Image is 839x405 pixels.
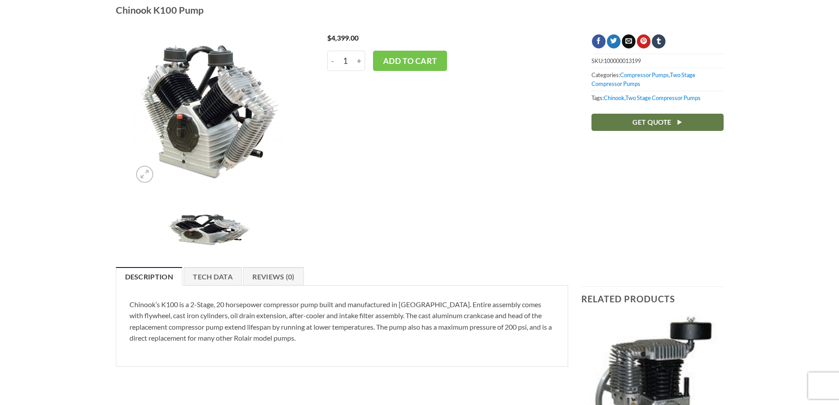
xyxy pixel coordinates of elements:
[338,51,354,71] input: Product quantity
[637,34,651,48] a: Pin on Pinterest
[591,91,724,104] span: Tags: ,
[132,34,285,187] img: Chinook K100 Pump
[592,34,606,48] a: Share on Facebook
[625,94,701,101] a: Two Stage Compressor Pumps
[652,34,665,48] a: Share on Tumblr
[591,114,724,131] a: Get Quote
[604,57,641,64] span: 100000013199
[327,33,359,42] bdi: 4,399.00
[116,4,724,16] h1: Chinook K100 Pump
[607,34,621,48] a: Share on Twitter
[620,71,669,78] a: Compressor Pumps
[116,267,183,286] a: Description
[591,68,724,91] span: Categories: ,
[373,51,447,71] button: Add to cart
[243,267,304,286] a: Reviews (0)
[162,212,255,247] img: Chinook K100 Pump
[327,33,331,42] span: $
[327,51,338,71] input: Reduce quantity of Chinook K100 Pump
[591,54,724,67] span: SKU:
[129,299,555,344] p: Chinook’s K100 is a 2-Stage, 20 horsepower compressor pump built and manufactured in [GEOGRAPHIC_...
[136,166,153,183] a: Zoom
[581,287,724,311] h3: Related products
[604,94,625,101] a: Chinook
[184,267,242,286] a: Tech Data
[354,51,365,71] input: Increase quantity of Chinook K100 Pump
[632,117,671,128] span: Get Quote
[622,34,636,48] a: Email to a Friend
